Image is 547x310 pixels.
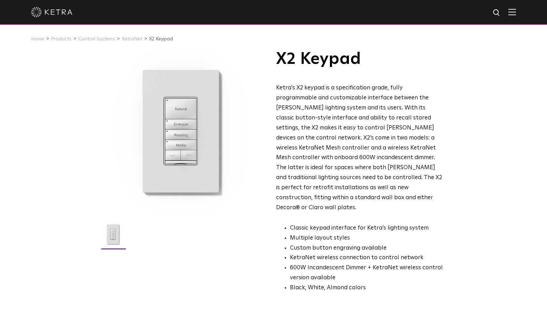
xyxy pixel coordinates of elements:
a: X2 Keypad [149,37,173,41]
a: KetraNet [122,37,142,41]
img: Hamburger%20Nav.svg [508,9,516,15]
li: Black, White, Almond colors [290,283,444,293]
a: Control Systems [78,37,115,41]
li: Multiple layout styles [290,233,444,243]
img: X2 Keypad [100,221,127,253]
a: Products [51,37,71,41]
a: Home [31,37,44,41]
img: search icon [492,9,501,17]
li: Custom button engraving available [290,243,444,253]
img: ketra-logo-2019-white [31,7,72,17]
h1: X2 Keypad [276,50,444,68]
li: Classic keypad interface for Ketra’s lighting system [290,223,444,233]
li: 600W Incandescent Dimmer + KetraNet wireless control version available [290,263,444,283]
span: Ketra’s X2 keypad is a specification grade, fully programmable and customizable interface between... [276,85,442,211]
li: KetraNet wireless connection to control network [290,253,444,263]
